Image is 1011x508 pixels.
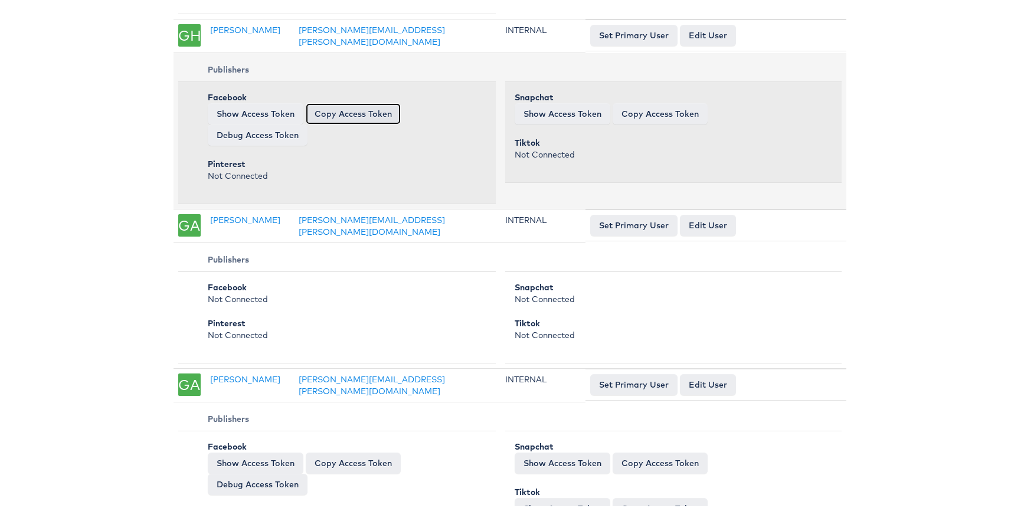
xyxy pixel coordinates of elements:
[178,212,201,234] div: GA
[208,122,307,143] a: Debug Access Token
[306,450,401,471] button: Copy Access Token
[680,212,736,234] a: Edit User
[178,55,496,80] th: Publishers
[208,471,307,493] a: Debug Access Token
[208,156,246,167] b: Pinterest
[178,245,496,270] th: Publishers
[500,207,585,241] td: INTERNAL
[208,439,247,450] b: Facebook
[500,366,585,400] td: INTERNAL
[178,371,201,394] div: GA
[613,101,708,122] button: Copy Access Token
[590,372,678,393] button: Set Primary User
[208,156,482,179] div: Not Connected
[210,22,280,33] a: [PERSON_NAME]
[299,22,445,45] a: [PERSON_NAME][EMAIL_ADDRESS][PERSON_NAME][DOMAIN_NAME]
[208,101,303,122] button: Show Access Token
[178,405,496,429] th: Publishers
[208,90,247,100] b: Facebook
[590,22,678,44] button: Set Primary User
[208,315,482,339] div: Not Connected
[613,450,708,471] button: Copy Access Token
[210,212,280,223] a: [PERSON_NAME]
[208,279,482,303] div: Not Connected
[515,135,827,158] div: Not Connected
[515,316,540,326] b: Tiktok
[515,90,554,100] b: Snapchat
[515,484,540,495] b: Tiktok
[590,212,678,234] button: Set Primary User
[515,315,827,339] div: Not Connected
[515,280,554,290] b: Snapchat
[500,17,585,51] td: INTERNAL
[515,279,827,303] div: Not Connected
[208,316,246,326] b: Pinterest
[178,22,201,44] div: GH
[515,439,554,450] b: Snapchat
[680,372,736,393] a: Edit User
[299,372,445,394] a: [PERSON_NAME][EMAIL_ADDRESS][PERSON_NAME][DOMAIN_NAME]
[306,101,401,122] button: Copy Access Token
[299,212,445,235] a: [PERSON_NAME][EMAIL_ADDRESS][PERSON_NAME][DOMAIN_NAME]
[515,101,610,122] button: Show Access Token
[515,135,540,146] b: Tiktok
[515,450,610,471] button: Show Access Token
[208,450,303,471] button: Show Access Token
[680,22,736,44] a: Edit User
[208,280,247,290] b: Facebook
[210,372,280,382] a: [PERSON_NAME]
